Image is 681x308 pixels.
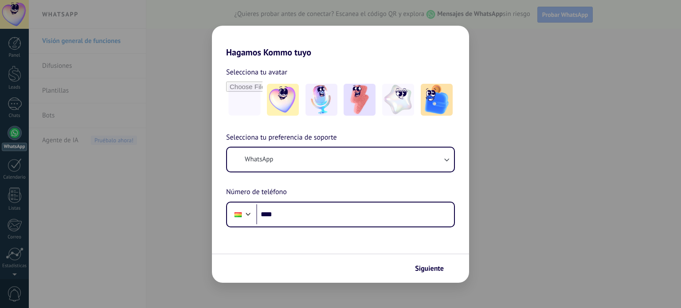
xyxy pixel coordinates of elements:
button: Siguiente [411,261,456,276]
span: WhatsApp [245,155,273,164]
div: Bolivia: + 591 [230,205,247,224]
img: -4.jpeg [382,84,414,116]
h2: Hagamos Kommo tuyo [212,26,469,58]
span: Selecciona tu preferencia de soporte [226,132,337,144]
img: -1.jpeg [267,84,299,116]
span: Número de teléfono [226,187,287,198]
img: -5.jpeg [421,84,453,116]
span: Siguiente [415,265,444,272]
button: WhatsApp [227,148,454,172]
img: -3.jpeg [344,84,376,116]
img: -2.jpeg [305,84,337,116]
span: Selecciona tu avatar [226,66,287,78]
